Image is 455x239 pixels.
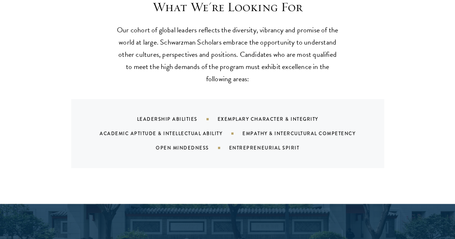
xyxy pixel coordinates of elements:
div: Exemplary Character & Integrity [218,116,336,123]
div: Academic Aptitude & Intellectual Ability [100,130,242,137]
div: Open Mindedness [156,144,229,151]
div: Entrepreneurial Spirit [229,144,317,151]
div: Empathy & Intercultural Competency [242,130,373,137]
p: Our cohort of global leaders reflects the diversity, vibrancy and promise of the world at large. ... [116,24,339,85]
div: Leadership Abilities [137,116,218,123]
